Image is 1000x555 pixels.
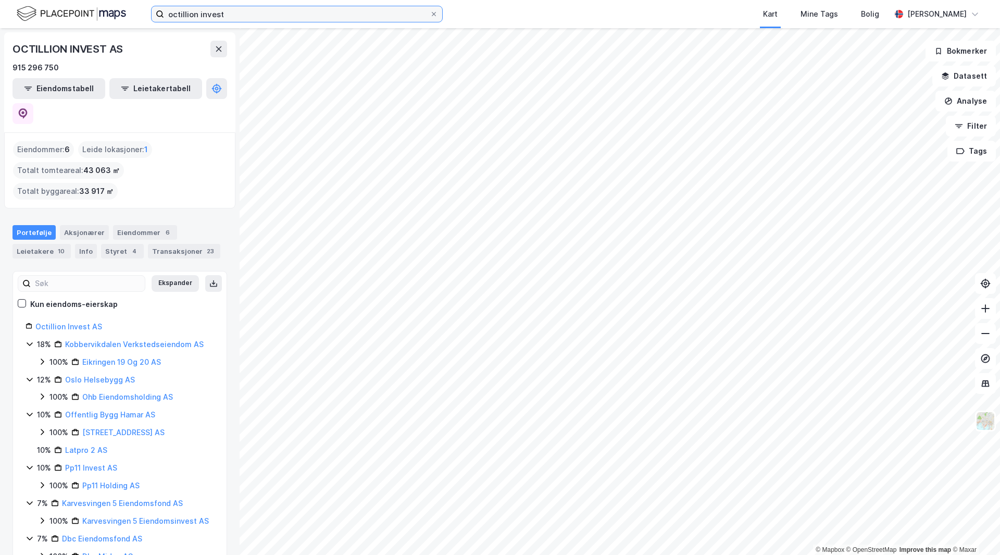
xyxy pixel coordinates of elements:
div: Totalt tomteareal : [13,162,124,179]
iframe: Chat Widget [948,505,1000,555]
div: 6 [162,227,173,238]
div: Info [75,244,97,258]
div: Aksjonærer [60,225,109,240]
button: Bokmerker [926,41,996,61]
a: Oslo Helsebygg AS [65,375,135,384]
img: logo.f888ab2527a4732fd821a326f86c7f29.svg [17,5,126,23]
div: 100% [49,515,68,527]
div: 10 [56,246,67,256]
div: Eiendommer [113,225,177,240]
img: Z [976,411,995,431]
div: 7% [37,497,48,510]
div: 100% [49,426,68,439]
div: Leide lokasjoner : [78,141,152,158]
a: Mapbox [816,546,844,553]
div: Portefølje [12,225,56,240]
input: Søk på adresse, matrikkel, gårdeiere, leietakere eller personer [164,6,430,22]
button: Eiendomstabell [12,78,105,99]
span: 1 [144,143,148,156]
div: Leietakere [12,244,71,258]
a: Karvesvingen 5 Eiendomsinvest AS [82,516,209,525]
a: Latpro 2 AS [65,446,107,454]
a: Eikringen 19 Og 20 AS [82,357,161,366]
button: Datasett [932,66,996,87]
a: Offentlig Bygg Hamar AS [65,410,155,419]
div: [PERSON_NAME] [907,8,967,20]
div: Mine Tags [801,8,838,20]
a: Dbc Eiendomsfond AS [62,534,142,543]
button: Filter [946,116,996,137]
div: Totalt byggareal : [13,183,118,200]
div: 915 296 750 [12,61,59,74]
div: 100% [49,479,68,492]
input: Søk [31,276,145,291]
div: 7% [37,533,48,545]
div: Kontrollprogram for chat [948,505,1000,555]
div: 4 [129,246,140,256]
button: Leietakertabell [109,78,202,99]
a: Improve this map [899,546,951,553]
div: 10% [37,462,51,474]
div: Kun eiendoms-eierskap [30,298,118,311]
div: OCTILLION INVEST AS [12,41,125,57]
a: Ohb Eiendomsholding AS [82,392,173,401]
div: 10% [37,444,51,457]
button: Ekspander [152,275,199,292]
div: 100% [49,356,68,368]
button: Tags [947,141,996,162]
div: 100% [49,391,68,403]
div: Bolig [861,8,879,20]
a: Octillion Invest AS [35,322,102,331]
span: 43 063 ㎡ [83,164,120,177]
div: Kart [763,8,778,20]
span: 33 917 ㎡ [79,185,114,198]
span: 6 [65,143,70,156]
div: Transaksjoner [148,244,220,258]
div: Eiendommer : [13,141,74,158]
a: Pp11 Holding AS [82,481,140,490]
div: 23 [205,246,216,256]
a: OpenStreetMap [846,546,897,553]
a: Kobbervikdalen Verkstedseiendom AS [65,340,204,349]
div: 12% [37,374,51,386]
a: [STREET_ADDRESS] AS [82,428,165,437]
div: 18% [37,338,51,351]
a: Karvesvingen 5 Eiendomsfond AS [62,499,183,508]
a: Pp11 Invest AS [65,463,117,472]
button: Analyse [935,91,996,112]
div: 10% [37,409,51,421]
div: Styret [101,244,144,258]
